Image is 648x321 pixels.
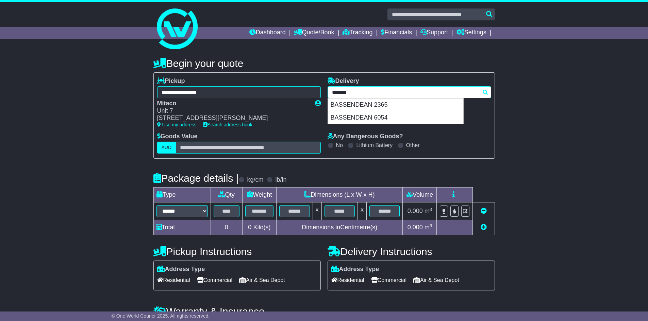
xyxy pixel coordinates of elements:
a: Search address book [203,122,252,127]
div: Unit 7 [157,107,308,115]
a: Add new item [481,224,487,231]
td: 0 [211,220,242,235]
div: [STREET_ADDRESS][PERSON_NAME] [157,114,308,122]
span: Commercial [197,275,232,285]
label: kg/cm [247,176,263,184]
div: BASSENDEAN 2365 [328,99,463,111]
td: Total [153,220,211,235]
a: Use my address [157,122,197,127]
sup: 3 [430,207,432,212]
td: Type [153,188,211,202]
span: Commercial [371,275,406,285]
td: Volume [403,188,437,202]
span: Air & Sea Depot [413,275,459,285]
td: Qty [211,188,242,202]
a: Dashboard [249,27,286,39]
div: BASSENDEAN 6054 [328,111,463,124]
label: No [336,142,343,148]
a: Remove this item [481,208,487,214]
label: lb/in [275,176,286,184]
label: AUD [157,142,176,154]
td: x [313,202,321,220]
label: Lithium Battery [356,142,393,148]
a: Quote/Book [294,27,334,39]
a: Tracking [343,27,372,39]
td: Dimensions in Centimetre(s) [277,220,403,235]
span: Air & Sea Depot [239,275,285,285]
h4: Warranty & Insurance [153,306,495,317]
span: m [425,224,432,231]
typeahead: Please provide city [328,86,491,98]
label: Goods Value [157,133,198,140]
label: Pickup [157,77,185,85]
h4: Delivery Instructions [328,246,495,257]
label: Delivery [328,77,359,85]
td: x [358,202,367,220]
label: Address Type [331,266,379,273]
span: © One World Courier 2025. All rights reserved. [112,313,210,319]
td: Kilo(s) [242,220,277,235]
td: Dimensions (L x W x H) [277,188,403,202]
span: 0.000 [408,208,423,214]
label: Any Dangerous Goods? [328,133,403,140]
sup: 3 [430,223,432,228]
td: Weight [242,188,277,202]
h4: Package details | [153,173,239,184]
span: 0.000 [408,224,423,231]
h4: Begin your quote [153,58,495,69]
span: Residential [331,275,364,285]
label: Other [406,142,420,148]
label: Address Type [157,266,205,273]
span: 0 [248,224,251,231]
a: Settings [456,27,486,39]
h4: Pickup Instructions [153,246,321,257]
a: Financials [381,27,412,39]
span: Residential [157,275,190,285]
span: m [425,208,432,214]
div: Mitaco [157,100,308,107]
a: Support [420,27,448,39]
